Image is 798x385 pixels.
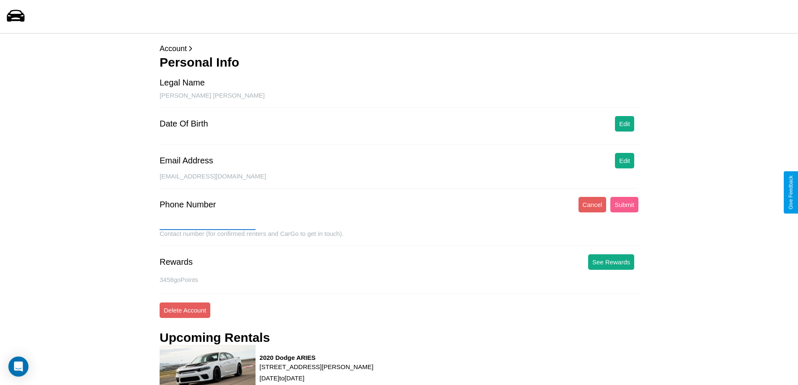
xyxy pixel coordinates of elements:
div: Open Intercom Messenger [8,357,28,377]
button: Cancel [578,197,607,212]
div: Rewards [160,257,193,267]
div: [PERSON_NAME] [PERSON_NAME] [160,92,638,108]
button: Edit [615,153,634,168]
p: [STREET_ADDRESS][PERSON_NAME] [260,361,374,372]
div: [EMAIL_ADDRESS][DOMAIN_NAME] [160,173,638,189]
button: See Rewards [588,254,634,270]
h3: 2020 Dodge ARIES [260,354,374,361]
h3: Personal Info [160,55,638,70]
button: Edit [615,116,634,132]
button: Submit [610,197,638,212]
div: Legal Name [160,78,205,88]
div: Contact number (for confirmed renters and CarGo to get in touch). [160,230,638,246]
div: Email Address [160,156,213,165]
div: Give Feedback [788,176,794,209]
p: Account [160,42,638,55]
div: Phone Number [160,200,216,209]
h3: Upcoming Rentals [160,331,270,345]
div: Date Of Birth [160,119,208,129]
p: [DATE] to [DATE] [260,372,374,384]
p: 3458 goPoints [160,274,638,285]
button: Delete Account [160,302,210,318]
